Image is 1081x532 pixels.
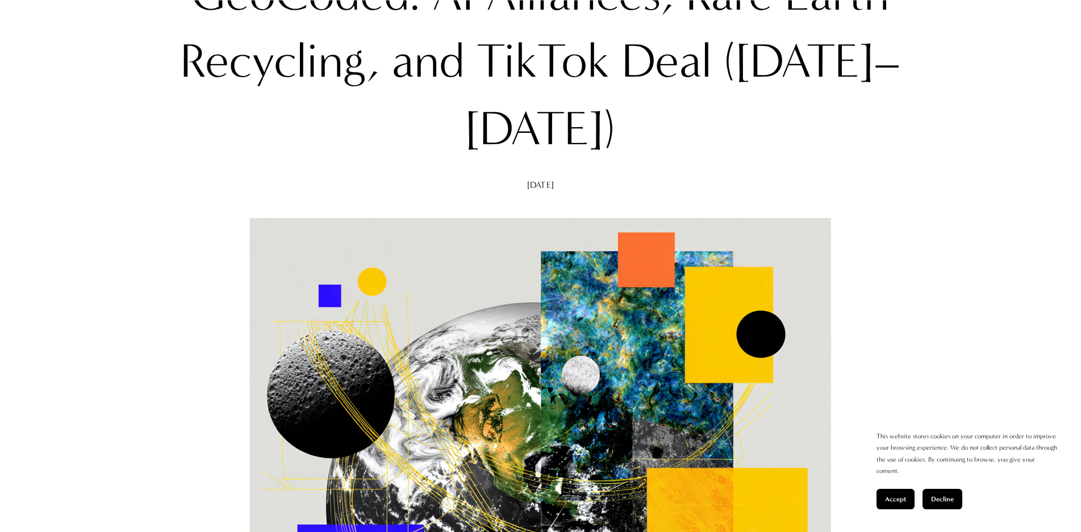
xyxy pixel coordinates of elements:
span: Accept [885,495,906,503]
button: Accept [877,489,915,509]
section: Cookie banner [865,420,1070,521]
p: This website stores cookies on your computer in order to improve your browsing experience. We do ... [877,431,1058,477]
span: [DATE] [527,179,554,190]
span: Decline [931,495,954,503]
button: Decline [923,489,962,509]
